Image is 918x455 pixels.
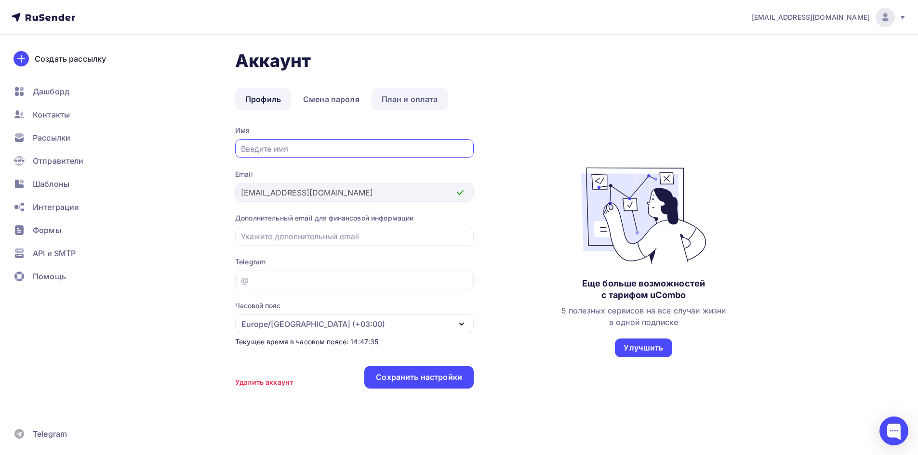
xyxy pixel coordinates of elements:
span: Формы [33,224,61,236]
div: Создать рассылку [35,53,106,65]
div: Улучшить [624,342,663,353]
a: Смена пароля [293,88,370,110]
div: Часовой пояс [235,301,280,311]
button: Часовой пояс Europe/[GEOGRAPHIC_DATA] (+03:00) [235,301,474,333]
a: Формы [8,221,122,240]
div: 5 полезных сервисов на все случаи жизни в одной подписке [561,305,726,328]
a: Шаблоны [8,174,122,194]
div: Дополнительный email для финансовой информации [235,213,474,223]
a: Отправители [8,151,122,170]
div: Имя [235,126,474,135]
a: Дашборд [8,82,122,101]
a: Контакты [8,105,122,124]
span: Контакты [33,109,70,120]
div: Email [235,169,474,179]
span: Дашборд [33,86,69,97]
input: Введите имя [241,143,468,155]
span: Telegram [33,428,67,440]
a: [EMAIL_ADDRESS][DOMAIN_NAME] [752,8,906,27]
div: @ [241,274,249,286]
h1: Аккаунт [235,50,813,71]
span: Помощь [33,271,66,282]
div: Telegram [235,257,474,267]
span: [EMAIL_ADDRESS][DOMAIN_NAME] [752,13,870,22]
input: Укажите дополнительный email [241,231,468,242]
div: Текущее время в часовом поясе: 14:47:35 [235,337,474,347]
span: Шаблоны [33,178,69,190]
a: Рассылки [8,128,122,147]
span: API и SMTP [33,247,76,259]
div: Europe/[GEOGRAPHIC_DATA] (+03:00) [241,318,385,330]
a: Профиль [235,88,291,110]
span: Отправители [33,155,84,167]
span: Рассылки [33,132,70,143]
div: Удалить аккаунт [235,377,293,387]
div: Сохранить настройки [376,372,462,383]
div: Еще больше возможностей с тарифом uCombo [582,278,705,301]
a: План и оплата [372,88,448,110]
span: Интеграции [33,201,79,213]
